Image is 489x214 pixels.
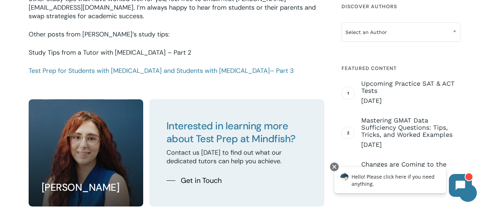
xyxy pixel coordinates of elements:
span: – Part 3 [270,66,294,75]
p: Contact us [DATE] to find out what our dedicated tutors can help you achieve. [166,148,308,165]
span: Upcoming Practice SAT & ACT Tests [361,80,460,94]
iframe: Chatbot [327,161,479,204]
h4: Featured Content [342,62,460,75]
a: Study Tips from a Tutor with [MEDICAL_DATA] – Part 2 [29,48,191,57]
span: Get in Touch [181,175,222,186]
span: Interested in learning more about Test Prep at Mindfish? [166,119,296,145]
a: Test Prep for Students with [MEDICAL_DATA] and Students with [MEDICAL_DATA]– Part 3 [29,66,294,75]
span: [DATE] [361,140,460,149]
span: Mastering GMAT Data Sufficiency Questions: Tips, Tricks, and Worked Examples [361,117,460,138]
span: [DATE] [361,96,460,105]
a: Changes are Coming to the ACT in [DATE] [DATE] [361,161,460,186]
a: Mastering GMAT Data Sufficiency Questions: Tips, Tricks, and Worked Examples [DATE] [361,117,460,149]
span: Changes are Coming to the ACT in [DATE] [361,161,460,175]
span: Select an Author [342,23,460,42]
a: Upcoming Practice SAT & ACT Tests [DATE] [361,80,460,105]
p: Other posts from [PERSON_NAME]’s study tips: [29,30,324,48]
a: Get in Touch [166,175,222,186]
span: Select an Author [342,25,460,40]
